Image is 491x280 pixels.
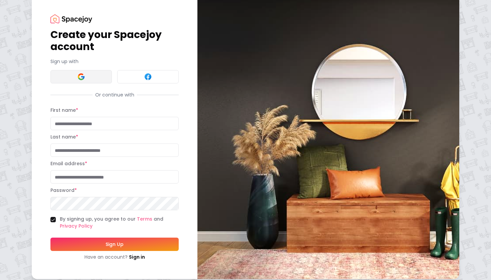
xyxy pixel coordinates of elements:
p: Sign up with [50,58,179,65]
h1: Create your Spacejoy account [50,29,179,53]
label: First name [50,107,78,113]
span: Or continue with [93,91,137,98]
label: By signing up, you agree to our and [60,216,179,230]
a: Privacy Policy [60,223,93,229]
img: Spacejoy Logo [50,14,92,23]
label: Last name [50,133,78,140]
img: Google signin [77,73,85,81]
button: Sign Up [50,238,179,251]
img: Facebook signin [144,73,152,81]
a: Terms [137,216,152,222]
a: Sign in [129,254,145,260]
label: Password [50,187,77,194]
label: Email address [50,160,87,167]
div: Have an account? [50,254,179,260]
